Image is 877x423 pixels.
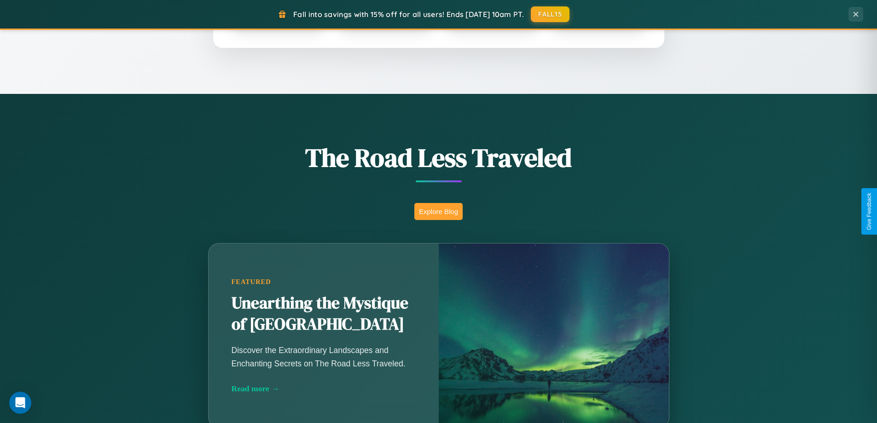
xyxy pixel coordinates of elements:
h1: The Road Less Traveled [163,140,715,175]
p: Discover the Extraordinary Landscapes and Enchanting Secrets on The Road Less Traveled. [232,344,416,370]
div: Read more → [232,384,416,394]
h2: Unearthing the Mystique of [GEOGRAPHIC_DATA] [232,293,416,335]
div: Featured [232,278,416,286]
span: Fall into savings with 15% off for all users! Ends [DATE] 10am PT. [293,10,524,19]
button: FALL15 [531,6,569,22]
div: Give Feedback [866,193,872,230]
div: Open Intercom Messenger [9,392,31,414]
button: Explore Blog [414,203,463,220]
